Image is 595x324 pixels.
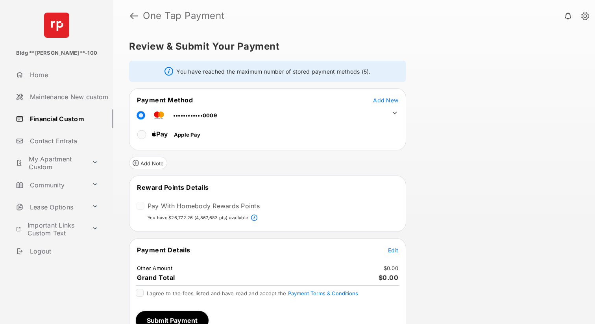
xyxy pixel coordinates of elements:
[13,176,89,194] a: Community
[143,11,225,20] strong: One Tap Payment
[13,220,89,239] a: Important Links Custom Text
[173,112,217,118] span: ••••••••••••0009
[148,215,248,221] p: You have $26,772.26 (4,867,683 pts) available
[137,265,173,272] td: Other Amount
[383,265,399,272] td: $0.00
[13,198,89,217] a: Lease Options
[13,109,113,128] a: Financial Custom
[148,202,260,210] label: Pay With Homebody Rewards Points
[288,290,358,296] button: I agree to the fees listed and have read and accept the
[137,246,190,254] span: Payment Details
[147,290,358,296] span: I agree to the fees listed and have read and accept the
[129,61,406,82] div: You have reached the maximum number of stored payment methods (5).
[388,247,398,254] span: Edit
[44,13,69,38] img: svg+xml;base64,PHN2ZyB4bWxucz0iaHR0cDovL3d3dy53My5vcmcvMjAwMC9zdmciIHdpZHRoPSI2NCIgaGVpZ2h0PSI2NC...
[137,274,175,281] span: Grand Total
[13,242,113,261] a: Logout
[129,42,573,51] h5: Review & Submit Your Payment
[129,157,167,169] button: Add Note
[379,274,399,281] span: $0.00
[174,131,200,138] span: Apple Pay
[13,154,89,172] a: My Apartment Custom
[388,246,398,254] button: Edit
[16,49,97,57] p: Bldg **[PERSON_NAME]**-100
[137,183,209,191] span: Reward Points Details
[373,96,398,104] button: Add New
[13,87,113,106] a: Maintenance New custom
[13,131,113,150] a: Contact Entrata
[373,97,398,104] span: Add New
[137,96,193,104] span: Payment Method
[13,65,113,84] a: Home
